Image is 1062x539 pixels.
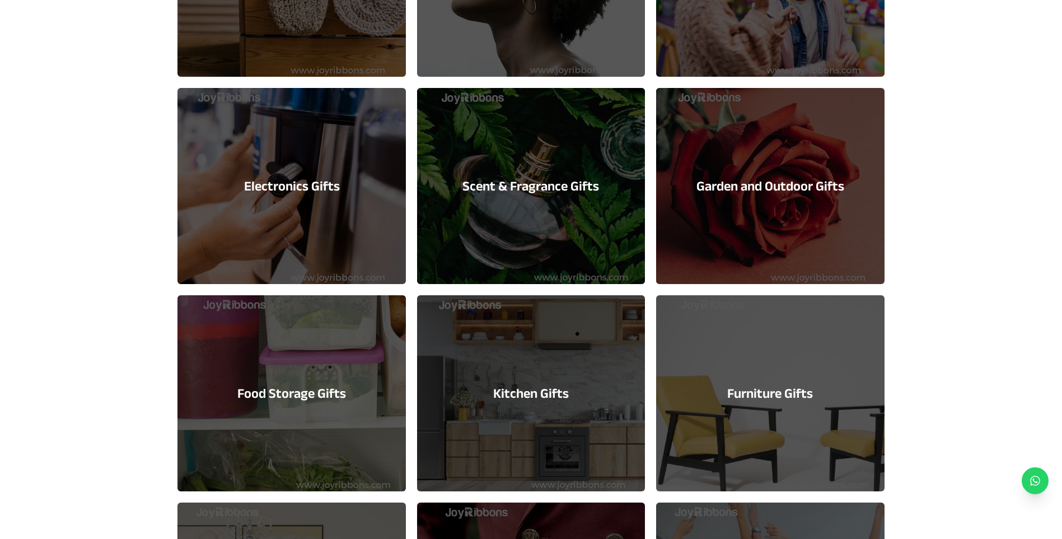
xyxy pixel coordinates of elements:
[462,177,599,195] h3: Scent & Fragrance Gifts
[727,384,813,402] h3: Furniture Gifts
[493,384,569,402] h3: Kitchen Gifts
[656,295,884,491] a: Furniture Gifts
[417,88,645,284] a: Scent & Fragrance Gifts
[177,88,405,284] a: Electronics Gifts
[417,295,645,491] a: Kitchen Gifts
[656,88,884,284] a: Garden and Outdoor Gifts
[696,177,844,195] h3: Garden and Outdoor Gifts
[237,384,346,402] h3: Food Storage Gifts
[177,295,405,491] a: Food Storage Gifts
[244,177,340,195] h3: Electronics Gifts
